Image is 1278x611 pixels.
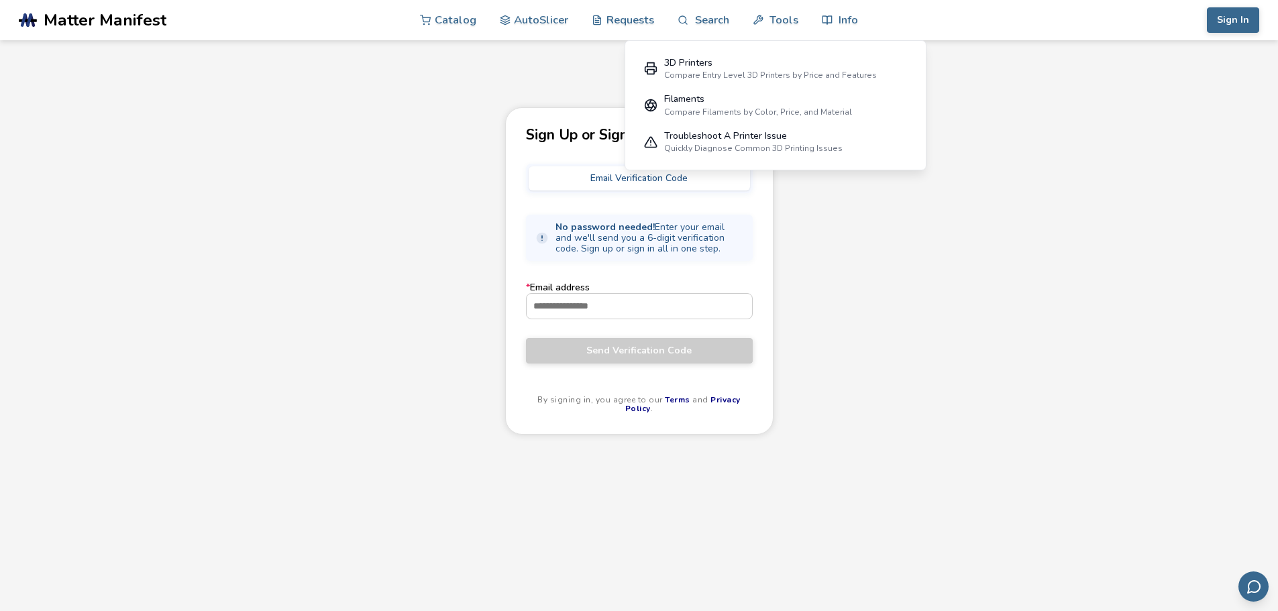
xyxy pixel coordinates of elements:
span: Enter your email and we'll send you a 6-digit verification code. Sign up or sign in all in one step. [555,222,743,254]
a: Terms [665,394,690,405]
span: Matter Manifest [44,11,166,30]
input: *Email address [527,294,752,318]
p: By signing in, you agree to our and . [526,396,753,414]
p: Sign Up or Sign In [526,128,753,142]
button: Send feedback via email [1238,571,1269,602]
div: Filaments [664,94,852,105]
div: Compare Filaments by Color, Price, and Material [664,107,852,117]
strong: No password needed! [555,221,655,233]
label: Email address [526,282,753,319]
div: Quickly Diagnose Common 3D Printing Issues [664,144,843,153]
a: 3D PrintersCompare Entry Level 3D Printers by Price and Features [635,50,916,87]
div: 3D Printers [664,58,877,68]
a: Troubleshoot A Printer IssueQuickly Diagnose Common 3D Printing Issues [635,123,916,160]
a: FilamentsCompare Filaments by Color, Price, and Material [635,87,916,124]
button: Sign In [1207,7,1259,33]
button: Email Verification Code [529,166,750,190]
div: Troubleshoot A Printer Issue [664,131,843,142]
span: Send Verification Code [536,345,743,356]
div: Compare Entry Level 3D Printers by Price and Features [664,70,877,80]
button: Send Verification Code [526,338,753,364]
a: Privacy Policy [625,394,741,414]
